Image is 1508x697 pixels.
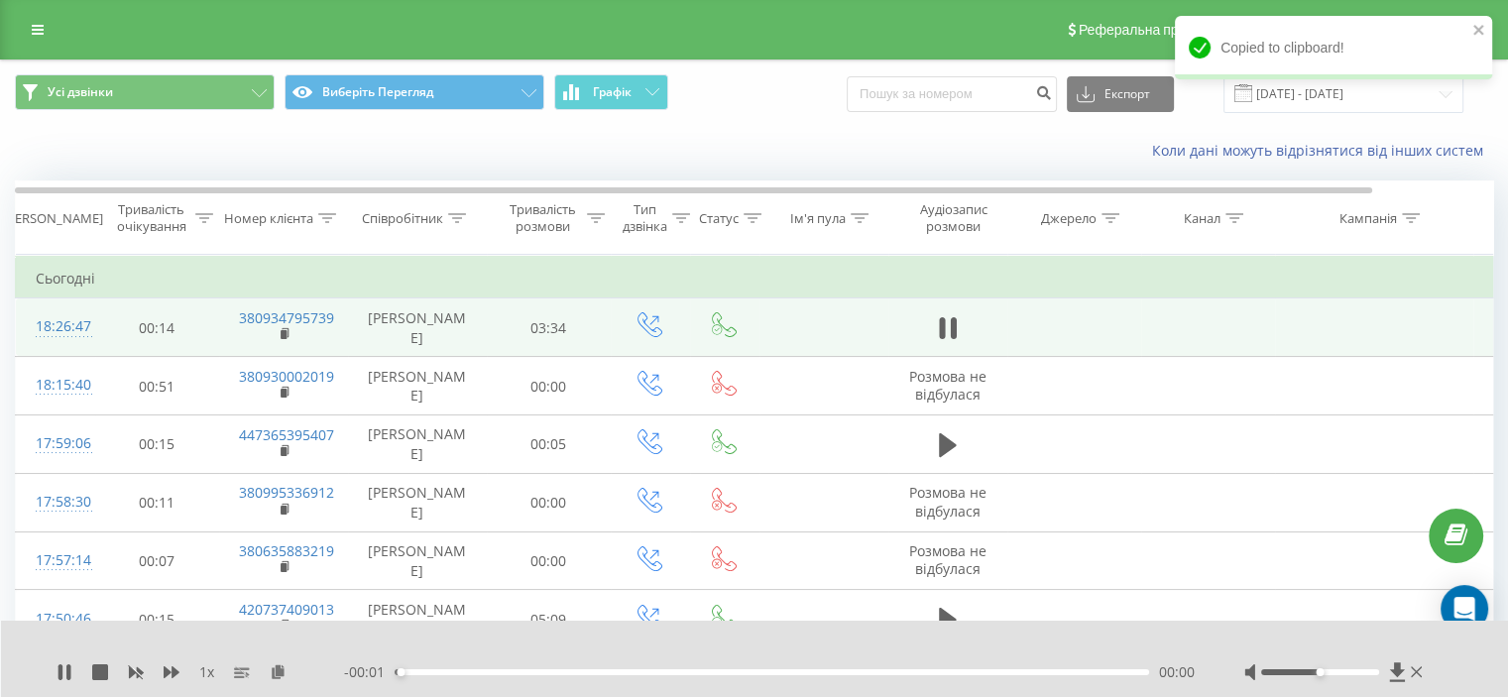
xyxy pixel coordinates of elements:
[139,551,174,570] font: 00:07
[139,435,174,454] font: 00:15
[1067,76,1174,112] button: Експорт
[1316,668,1324,676] div: Accessibility label
[36,609,91,628] font: 17:50:46
[36,375,91,394] font: 18:15:40
[36,269,95,288] font: Сьогодні
[3,209,103,227] font: [PERSON_NAME]
[207,662,214,681] font: x
[368,483,466,522] font: [PERSON_NAME]
[48,83,113,100] font: Усі дзвінки
[699,209,739,227] font: Статус
[909,367,986,404] font: Розмова не відбулася
[117,200,186,235] font: Тривалість очікування
[368,600,466,639] font: [PERSON_NAME]
[397,668,405,676] div: Accessibility label
[1041,209,1097,227] font: Джерело
[530,377,566,396] font: 00:00
[139,610,174,629] font: 00:15
[349,662,385,681] font: 00:01
[920,200,987,235] font: Аудіозапис розмови
[36,492,91,511] font: 17:58:30
[368,541,466,580] font: [PERSON_NAME]
[623,200,667,235] font: Тип дзвінка
[909,483,986,520] font: Розмова не відбулася
[239,308,334,327] a: 380934795739
[909,541,986,578] font: Розмова не відбулася
[368,308,466,347] font: [PERSON_NAME]
[344,662,349,681] font: -
[510,200,576,235] font: Тривалість розмови
[36,316,91,335] font: 18:26:47
[15,74,275,110] button: Усі дзвінки
[199,662,207,681] font: 1
[530,435,566,454] font: 00:05
[368,367,466,406] font: [PERSON_NAME]
[285,74,544,110] button: Виберіть Перегляд
[1079,22,1224,38] font: Реферальна програма
[239,600,334,619] a: 420737409013
[322,83,433,100] font: Виберіть Перегляд
[790,209,846,227] font: Ім'я пула
[1339,209,1397,227] font: Кампанія
[1184,209,1220,227] font: Канал
[530,610,566,629] font: 05:09
[239,367,334,386] a: 380930002019
[224,209,313,227] font: Номер клієнта
[1175,16,1492,79] div: Copied to clipboard!
[239,541,334,560] a: 380635883219
[36,433,91,452] font: 17:59:06
[239,425,334,444] a: 447365395407
[1104,85,1150,102] font: Експорт
[1472,22,1486,41] button: close
[139,377,174,396] font: 00:51
[593,83,632,100] font: Графік
[847,76,1057,112] input: Пошук за номером
[36,550,91,569] font: 17:57:14
[554,74,668,110] button: Графік
[139,318,174,337] font: 00:14
[530,318,566,337] font: 03:34
[530,493,566,512] font: 00:00
[1152,141,1493,160] a: Коли дані можуть відрізнятися від інших систем
[139,493,174,512] font: 00:11
[1441,585,1488,633] div: Open Intercom Messenger
[530,551,566,570] font: 00:00
[1152,141,1483,160] font: Коли дані можуть відрізнятися від інших систем
[239,483,334,502] a: 380995336912
[362,209,443,227] font: Співробітник
[1159,662,1195,681] font: 00:00
[368,425,466,464] font: [PERSON_NAME]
